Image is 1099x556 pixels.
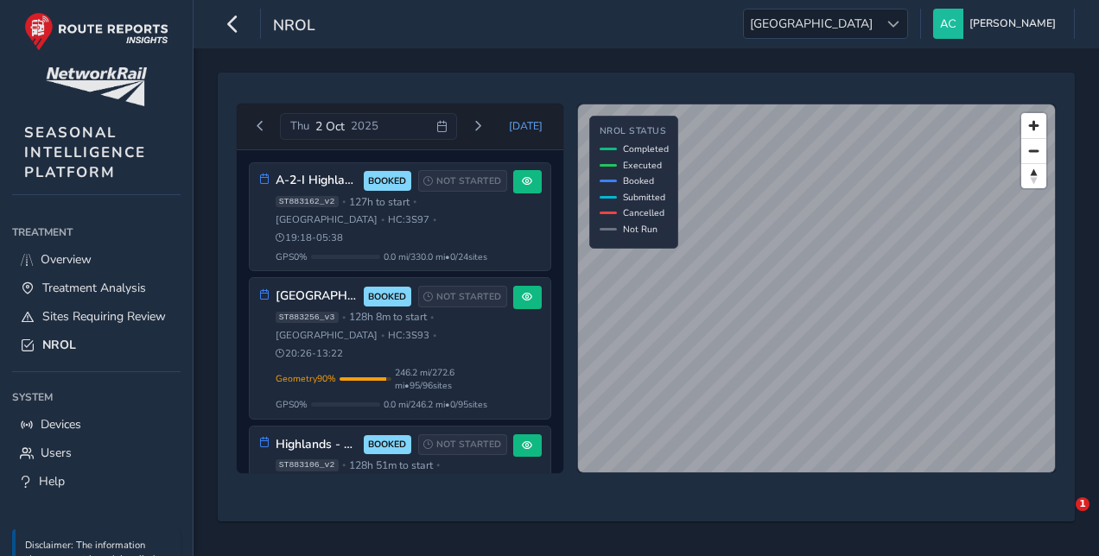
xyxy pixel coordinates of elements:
a: Sites Requiring Review [12,302,181,331]
span: NOT STARTED [436,174,501,188]
span: • [433,331,436,340]
span: Thu [290,118,309,134]
button: Zoom in [1021,113,1046,138]
span: • [342,460,346,470]
span: • [430,313,434,322]
span: HC: 3S97 [388,213,429,226]
span: Not Run [623,223,657,236]
span: • [413,197,416,206]
span: 20:26 - 13:22 [276,347,344,360]
span: • [381,215,384,224]
span: • [342,313,346,322]
h3: [GEOGRAPHIC_DATA], [GEOGRAPHIC_DATA], [GEOGRAPHIC_DATA] 3S93 [276,289,358,304]
span: Users [41,445,72,461]
span: Executed [623,159,662,172]
span: Overview [41,251,92,268]
canvas: Map [578,104,1056,473]
span: 128h 8m to start [349,310,427,324]
span: Devices [41,416,81,433]
img: diamond-layout [933,9,963,39]
h3: A-2-I Highland - 3S97 [276,174,358,188]
span: 246.2 mi / 272.6 mi • 95 / 96 sites [395,366,507,392]
button: [PERSON_NAME] [933,9,1062,39]
div: Treatment [12,219,181,245]
a: Help [12,467,181,496]
span: 0.0 mi / 330.0 mi • 0 / 24 sites [384,250,487,263]
button: Previous day [246,116,275,137]
button: Reset bearing to north [1021,163,1046,188]
iframe: Intercom live chat [1040,497,1082,539]
span: Submitted [623,191,665,204]
span: ST883162_v2 [276,196,339,208]
span: NROL [42,337,76,353]
span: • [436,460,440,470]
span: ST883256_v3 [276,312,339,324]
img: customer logo [46,67,147,106]
span: 2 Oct [315,118,345,135]
span: NROL [273,15,315,39]
span: NOT STARTED [436,438,501,452]
span: NOT STARTED [436,290,501,304]
span: 128h 51m to start [349,458,433,472]
span: Completed [623,142,669,155]
span: ST883106_v2 [276,459,339,471]
h4: NROL Status [600,126,669,137]
span: [PERSON_NAME] [969,9,1056,39]
span: 1 [1076,497,1089,511]
a: Treatment Analysis [12,274,181,302]
span: GPS 0 % [276,398,308,411]
span: BOOKED [368,290,406,304]
span: 0.0 mi / 246.2 mi • 0 / 95 sites [384,398,487,411]
span: • [433,215,436,224]
h3: Highlands - 3S95 [276,438,358,452]
span: Help [39,473,65,490]
span: [GEOGRAPHIC_DATA] [276,329,378,342]
span: Cancelled [623,206,664,219]
a: NROL [12,331,181,359]
span: BOOKED [368,438,406,452]
button: Next day [463,116,492,137]
a: Users [12,439,181,467]
span: 127h to start [349,195,410,209]
span: HC: 3S93 [388,329,429,342]
span: GPS 0 % [276,250,308,263]
span: 19:18 - 05:38 [276,231,344,244]
span: • [381,331,384,340]
span: Treatment Analysis [42,280,146,296]
span: Booked [623,174,654,187]
a: Overview [12,245,181,274]
div: System [12,384,181,410]
span: Sites Requiring Review [42,308,166,325]
a: Devices [12,410,181,439]
button: Zoom out [1021,138,1046,163]
span: • [342,197,346,206]
span: SEASONAL INTELLIGENCE PLATFORM [24,123,146,182]
span: [DATE] [509,119,543,133]
button: Today [498,113,555,139]
span: BOOKED [368,174,406,188]
span: [GEOGRAPHIC_DATA] [744,9,879,38]
img: rr logo [24,12,168,51]
span: 2025 [351,118,378,134]
span: Geometry 90 % [276,372,336,385]
span: [GEOGRAPHIC_DATA] [276,213,378,226]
